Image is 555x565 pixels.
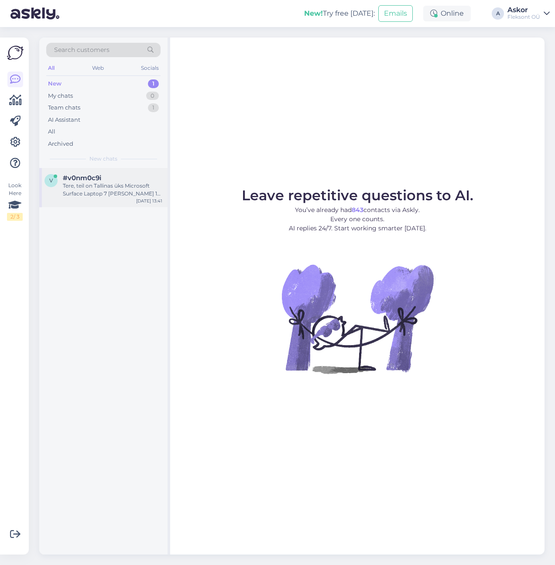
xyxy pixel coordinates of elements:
div: Tere, teil on Tallinas üks Microsoft Surface Laptop 7 [PERSON_NAME] 13" - DEMO. Kas saadaksite se... [63,182,162,198]
button: Emails [378,5,413,22]
div: Team chats [48,103,80,112]
div: All [46,62,56,74]
div: New [48,79,62,88]
div: Online [423,6,471,21]
div: Fleksont OÜ [507,14,540,21]
b: 843 [352,206,363,214]
a: AskorFleksont OÜ [507,7,550,21]
div: 1 [148,103,159,112]
div: 2 / 3 [7,213,23,221]
img: No Chat active [279,240,436,397]
div: My chats [48,92,73,100]
span: #v0nm0c9i [63,174,101,182]
div: 1 [148,79,159,88]
div: AI Assistant [48,116,80,124]
div: 0 [146,92,159,100]
div: A [492,7,504,20]
div: [DATE] 13:41 [136,198,162,204]
span: Search customers [54,45,110,55]
span: v [49,177,53,184]
p: You’ve already had contacts via Askly. Every one counts. AI replies 24/7. Start working smarter [... [242,205,473,233]
div: Web [90,62,106,74]
div: Socials [139,62,161,74]
div: Look Here [7,181,23,221]
b: New! [304,9,323,17]
div: Try free [DATE]: [304,8,375,19]
div: Archived [48,140,73,148]
div: Askor [507,7,540,14]
div: All [48,127,55,136]
span: Leave repetitive questions to AI. [242,187,473,204]
span: New chats [89,155,117,163]
img: Askly Logo [7,45,24,61]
